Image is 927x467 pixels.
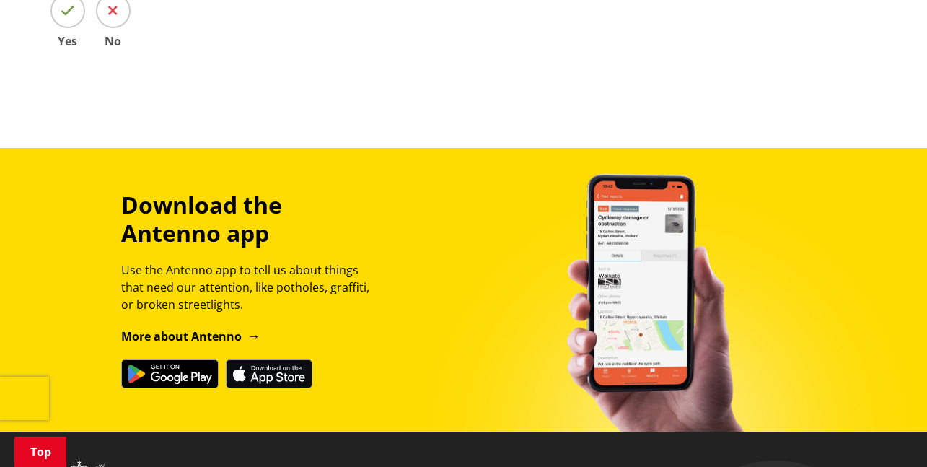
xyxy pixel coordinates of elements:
[121,328,260,344] a: More about Antenno
[226,359,312,388] img: Download on the App Store
[861,406,913,458] iframe: Messenger Launcher
[121,359,219,388] img: Get it on Google Play
[50,35,85,47] span: Yes
[121,261,382,313] p: Use the Antenno app to tell us about things that need our attention, like potholes, graffiti, or ...
[121,191,382,247] h3: Download the Antenno app
[96,35,131,47] span: No
[14,437,66,467] a: Top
